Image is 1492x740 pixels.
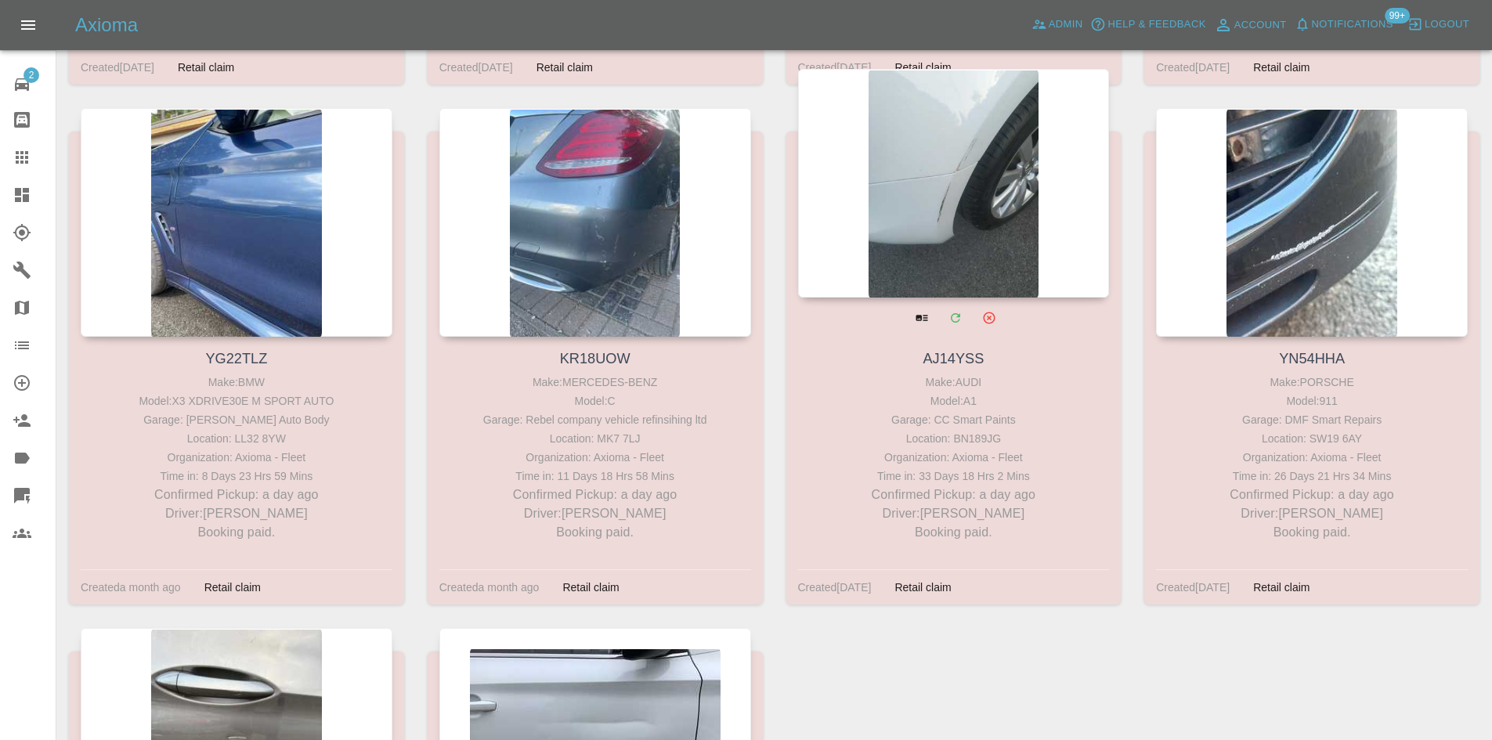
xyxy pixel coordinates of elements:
[85,373,388,392] div: Make: BMW
[85,467,388,486] div: Time in: 8 Days 23 Hrs 59 Mins
[1160,504,1464,523] p: Driver: [PERSON_NAME]
[85,392,388,410] div: Model: X3 XDRIVE30E M SPORT AUTO
[802,486,1106,504] p: Confirmed Pickup: a day ago
[85,429,388,448] div: Location: LL32 8YW
[1291,13,1397,37] button: Notifications
[1425,16,1469,34] span: Logout
[81,58,154,77] div: Created [DATE]
[1086,13,1209,37] button: Help & Feedback
[443,467,747,486] div: Time in: 11 Days 18 Hrs 58 Mins
[443,523,747,542] p: Booking paid.
[525,58,605,77] div: Retail claim
[75,13,138,38] h5: Axioma
[85,486,388,504] p: Confirmed Pickup: a day ago
[443,429,747,448] div: Location: MK7 7LJ
[1160,467,1464,486] div: Time in: 26 Days 21 Hrs 34 Mins
[883,58,963,77] div: Retail claim
[905,301,937,334] a: View
[798,578,872,597] div: Created [DATE]
[1160,429,1464,448] div: Location: SW19 6AY
[1160,392,1464,410] div: Model: 911
[1160,410,1464,429] div: Garage: DMF Smart Repairs
[798,58,872,77] div: Created [DATE]
[1160,448,1464,467] div: Organization: Axioma - Fleet
[85,410,388,429] div: Garage: [PERSON_NAME] Auto Body
[1234,16,1287,34] span: Account
[551,578,630,597] div: Retail claim
[802,373,1106,392] div: Make: AUDI
[1028,13,1087,37] a: Admin
[973,301,1005,334] button: Archive
[1160,373,1464,392] div: Make: PORSCHE
[560,351,630,366] a: KR18UOW
[1403,13,1473,37] button: Logout
[85,504,388,523] p: Driver: [PERSON_NAME]
[166,58,246,77] div: Retail claim
[883,578,963,597] div: Retail claim
[1385,8,1410,23] span: 99+
[85,523,388,542] p: Booking paid.
[439,578,540,597] div: Created a month ago
[802,410,1106,429] div: Garage: CC Smart Paints
[939,301,971,334] a: Modify
[443,392,747,410] div: Model: C
[1312,16,1393,34] span: Notifications
[443,448,747,467] div: Organization: Axioma - Fleet
[205,351,267,366] a: YG22TLZ
[1156,58,1230,77] div: Created [DATE]
[85,448,388,467] div: Organization: Axioma - Fleet
[1160,486,1464,504] p: Confirmed Pickup: a day ago
[1049,16,1083,34] span: Admin
[1160,523,1464,542] p: Booking paid.
[81,578,181,597] div: Created a month ago
[443,486,747,504] p: Confirmed Pickup: a day ago
[1279,351,1345,366] a: YN54HHA
[9,6,47,44] button: Open drawer
[443,373,747,392] div: Make: MERCEDES-BENZ
[802,504,1106,523] p: Driver: [PERSON_NAME]
[802,523,1106,542] p: Booking paid.
[1210,13,1291,38] a: Account
[923,351,984,366] a: AJ14YSS
[1241,578,1321,597] div: Retail claim
[802,429,1106,448] div: Location: BN189JG
[23,67,39,83] span: 2
[802,467,1106,486] div: Time in: 33 Days 18 Hrs 2 Mins
[802,448,1106,467] div: Organization: Axioma - Fleet
[193,578,273,597] div: Retail claim
[443,504,747,523] p: Driver: [PERSON_NAME]
[1107,16,1205,34] span: Help & Feedback
[1156,578,1230,597] div: Created [DATE]
[439,58,513,77] div: Created [DATE]
[443,410,747,429] div: Garage: Rebel company vehicle refinsihing ltd
[802,392,1106,410] div: Model: A1
[1241,58,1321,77] div: Retail claim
